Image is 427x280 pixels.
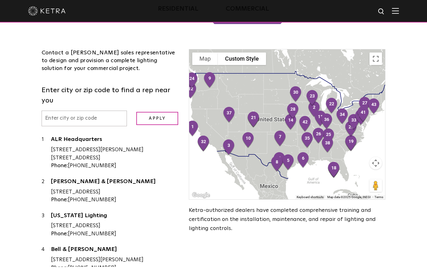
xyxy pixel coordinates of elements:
div: 22 [323,95,341,117]
div: 21 [244,109,263,131]
div: 35 [298,129,316,151]
strong: Phone: [51,163,68,168]
div: 9 [201,69,219,91]
div: 18 [325,159,343,181]
div: 19 [342,132,360,154]
div: 27 [356,94,374,116]
a: ALR Headquarters [51,137,179,144]
div: 42 [296,113,314,135]
div: 34 [333,106,351,127]
div: 1 [42,136,51,170]
button: Custom Style [218,52,266,65]
div: [STREET_ADDRESS][PERSON_NAME] [STREET_ADDRESS] [51,146,179,162]
div: [PHONE_NUMBER] [51,230,179,238]
div: 28 [284,100,302,122]
button: Map camera controls [369,157,382,169]
input: Apply [136,112,178,125]
div: 37 [220,104,238,126]
div: 10 [239,129,257,151]
div: [PHONE_NUMBER] [51,264,179,272]
div: [STREET_ADDRESS][PERSON_NAME] [51,256,179,264]
div: [PHONE_NUMBER] [51,162,179,170]
div: 6 [294,149,312,171]
strong: Phone: [51,197,68,202]
div: 41 [354,103,372,125]
div: 3 [220,137,238,158]
div: 2 [42,178,51,204]
input: Enter city or zip code [42,111,127,127]
strong: Phone: [51,265,68,271]
span: Map data ©2025 Google, INEGI [327,195,371,199]
button: Toggle fullscreen view [369,52,382,65]
div: 29 [342,118,360,140]
button: Drag Pegman onto the map to open Street View [369,179,382,192]
div: [STREET_ADDRESS] [51,222,179,230]
div: [STREET_ADDRESS] [51,188,179,196]
div: 24 [183,70,201,92]
img: Hamburger%20Nav.svg [392,8,399,14]
div: 4 [270,149,289,171]
div: 32 [194,133,213,155]
strong: Phone: [51,231,68,237]
a: Open this area in Google Maps (opens a new window) [191,191,211,199]
div: 38 [319,134,337,156]
img: Google [191,191,211,199]
div: 40 [352,107,370,128]
div: 30 [287,83,305,105]
div: 4 [42,246,51,272]
img: ketra-logo-2019-white [28,6,66,16]
a: [US_STATE] Lighting [51,213,179,221]
div: 2 [305,98,323,120]
div: 43 [365,96,383,117]
button: Show street map [192,52,218,65]
div: 23 [303,87,321,109]
p: Ketra-authorized dealers have completed comprehensive training and certification on the installat... [189,206,385,233]
a: Terms (opens in new tab) [374,195,383,199]
div: 36 [318,111,336,132]
div: [PHONE_NUMBER] [51,196,179,204]
img: search icon [378,8,385,16]
button: Keyboard shortcuts [297,195,324,199]
label: Enter city or zip code to find a rep near you [42,85,179,106]
div: 8 [268,153,286,175]
div: 7 [271,128,289,150]
div: 3 [42,212,51,238]
div: Contact a [PERSON_NAME] sales representative to design and provision a complete lighting solution... [42,49,179,73]
div: 1 [183,118,202,140]
div: 5 [279,152,297,173]
div: 14 [282,111,300,133]
a: Bell & [PERSON_NAME] [51,247,179,254]
a: [PERSON_NAME] & [PERSON_NAME] [51,179,179,187]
